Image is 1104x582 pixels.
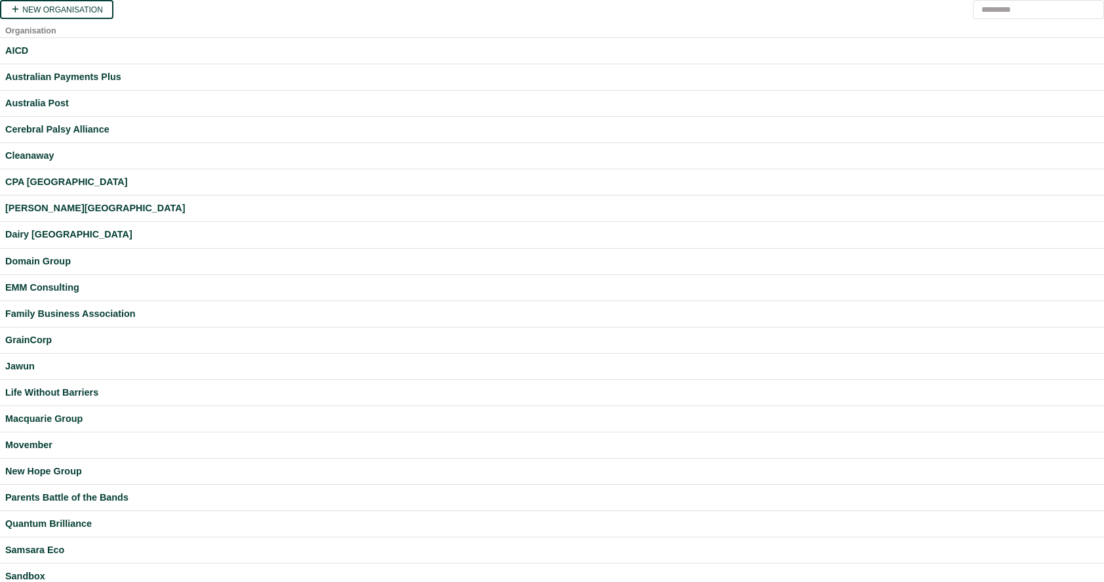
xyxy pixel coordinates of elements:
[5,96,1099,111] a: Australia Post
[5,280,1099,295] a: EMM Consulting
[5,359,1099,374] a: Jawun
[5,490,1099,505] a: Parents Battle of the Bands
[5,227,1099,242] a: Dairy [GEOGRAPHIC_DATA]
[5,385,1099,400] a: Life Without Barriers
[5,201,1099,216] a: [PERSON_NAME][GEOGRAPHIC_DATA]
[5,43,1099,58] a: AICD
[5,543,1099,558] a: Samsara Eco
[5,516,1099,531] a: Quantum Brilliance
[5,411,1099,426] a: Macquarie Group
[5,438,1099,453] a: Movember
[5,175,1099,190] a: CPA [GEOGRAPHIC_DATA]
[5,122,1099,137] a: Cerebral Palsy Alliance
[5,148,1099,163] a: Cleanaway
[5,254,1099,269] a: Domain Group
[5,464,1099,479] a: New Hope Group
[5,333,1099,348] a: GrainCorp
[5,306,1099,322] a: Family Business Association
[5,70,1099,85] a: Australian Payments Plus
